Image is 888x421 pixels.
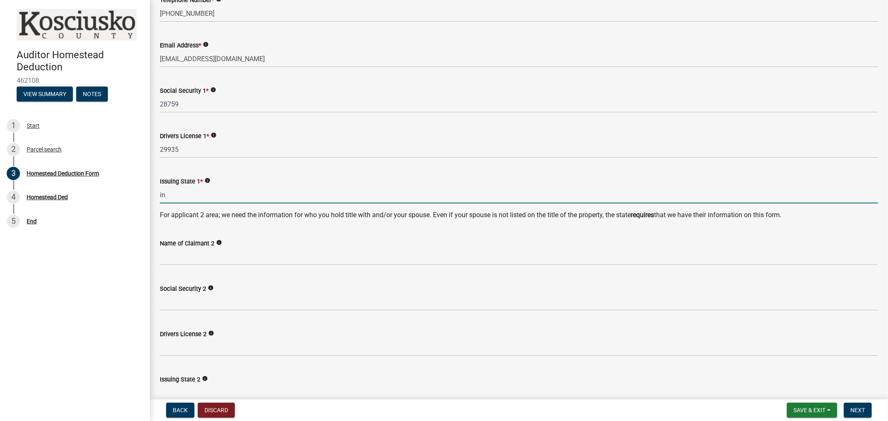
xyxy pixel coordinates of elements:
[27,194,68,200] div: Homestead Ded
[202,376,208,381] i: info
[27,218,37,224] div: End
[173,407,188,414] span: Back
[160,332,206,337] label: Drivers License 2
[844,403,872,418] button: Next
[793,407,826,414] span: Save & Exit
[208,330,214,336] i: info
[210,87,216,93] i: info
[216,240,222,245] i: info
[160,43,201,49] label: Email Address
[787,403,837,418] button: Save & Exit
[17,9,137,40] img: Kosciusko County, Indiana
[160,377,200,383] label: Issuing State 2
[7,191,20,204] div: 4
[160,286,206,292] label: Social Security 2
[851,407,865,414] span: Next
[198,403,235,418] button: Discard
[17,87,73,102] button: View Summary
[7,215,20,228] div: 5
[160,134,209,139] label: Drivers License 1
[76,91,108,98] wm-modal-confirm: Notes
[160,88,209,94] label: Social Security 1
[7,143,20,156] div: 2
[203,42,209,47] i: info
[204,178,210,183] i: info
[27,146,62,152] div: Parcel search
[7,167,20,180] div: 3
[17,77,133,84] span: 462108
[160,179,203,185] label: Issuing State 1
[17,49,143,73] h4: Auditor Homestead Deduction
[7,119,20,132] div: 1
[76,87,108,102] button: Notes
[160,210,878,220] p: For applicant 2 area; we need the information for who you hold title with and/or your spouse. Eve...
[208,285,214,291] i: info
[160,241,214,247] label: Name of Claimant 2
[211,132,216,138] i: info
[27,171,99,176] div: Homestead Deduction Form
[631,211,654,219] strong: requires
[166,403,194,418] button: Back
[27,123,40,129] div: Start
[17,91,73,98] wm-modal-confirm: Summary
